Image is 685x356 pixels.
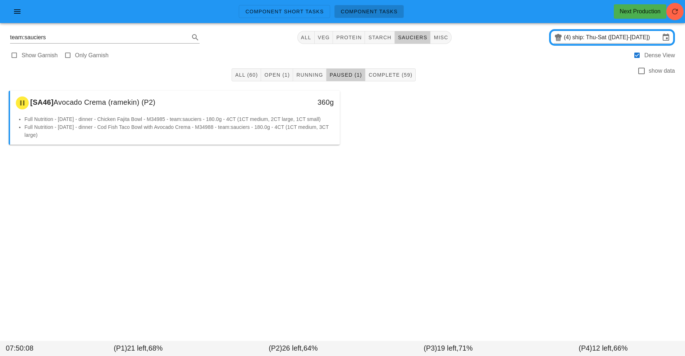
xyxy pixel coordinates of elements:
span: Component Tasks [341,9,398,14]
span: sauciers [398,35,428,40]
li: Full Nutrition - [DATE] - dinner - Chicken Fajita Bowl - M34985 - team:sauciers - 180.0g - 4CT (1... [24,115,334,123]
label: Only Garnish [75,52,109,59]
span: misc [433,35,448,40]
span: Running [296,72,323,78]
button: Running [293,68,326,81]
div: Next Production [620,7,661,16]
button: sauciers [395,31,431,44]
button: All [297,31,315,44]
div: (4) [564,34,572,41]
span: veg [318,35,330,40]
button: Complete (59) [365,68,416,81]
label: Show Garnish [22,52,58,59]
span: Component Short Tasks [245,9,324,14]
span: All (60) [235,72,258,78]
label: show data [649,67,675,75]
span: Paused (1) [329,72,362,78]
button: veg [315,31,333,44]
a: Component Short Tasks [239,5,330,18]
span: Open (1) [264,72,290,78]
a: Component Tasks [334,5,404,18]
button: Paused (1) [326,68,365,81]
span: All [301,35,311,40]
span: Complete (59) [368,72,412,78]
span: Avocado Crema (ramekin) (P2) [54,98,155,106]
div: 360g [261,96,334,108]
button: Open (1) [261,68,293,81]
span: starch [368,35,391,40]
span: protein [336,35,362,40]
button: protein [333,31,365,44]
span: [SA46] [29,98,54,106]
label: Dense View [644,52,675,59]
button: All (60) [232,68,261,81]
button: Clear Search [181,33,189,42]
button: starch [365,31,394,44]
li: Full Nutrition - [DATE] - dinner - Cod Fish Taco Bowl with Avocado Crema - M34988 - team:sauciers... [24,123,334,139]
button: misc [430,31,451,44]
